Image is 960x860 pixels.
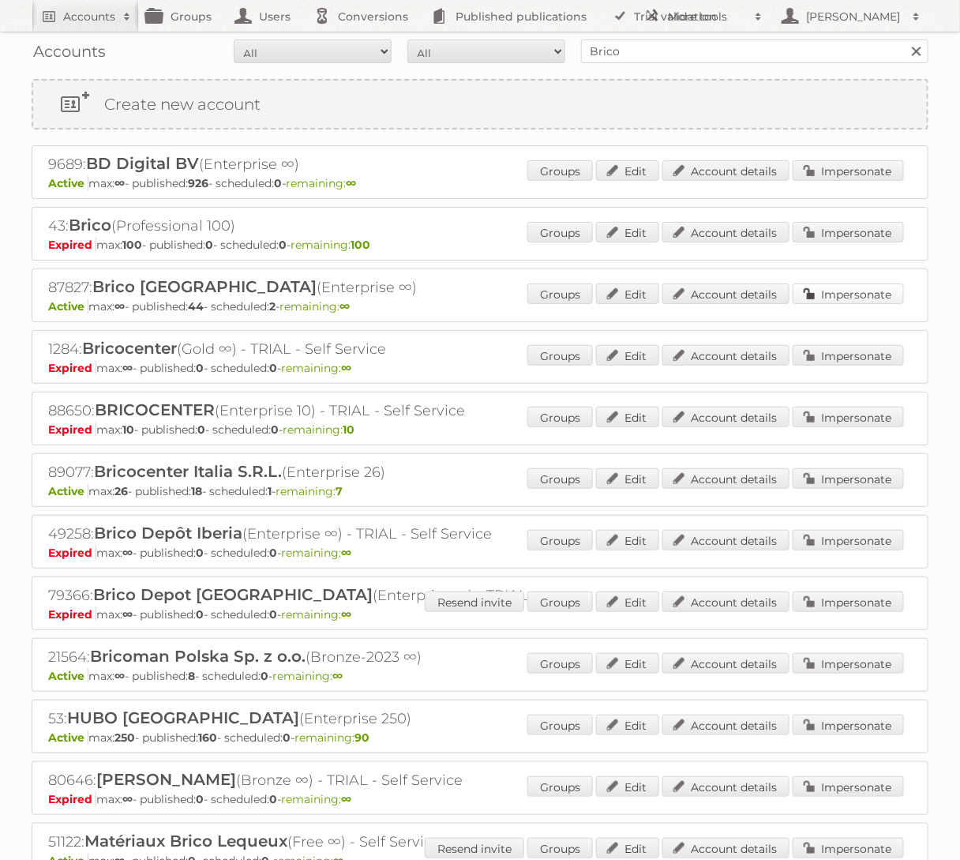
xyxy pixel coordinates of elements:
span: Expired [48,546,96,560]
span: Brico Depôt Iberia [94,524,242,543]
a: Account details [662,407,789,427]
a: Impersonate [793,407,904,427]
p: max: - published: - scheduled: - [48,546,912,560]
h2: 49258: (Enterprise ∞) - TRIAL - Self Service [48,524,601,544]
strong: 0 [269,361,277,375]
strong: 0 [274,176,282,190]
strong: ∞ [114,176,125,190]
a: Edit [596,838,659,858]
h2: 43: (Professional 100) [48,216,601,236]
span: Expired [48,422,96,437]
a: Account details [662,160,789,181]
span: Active [48,730,88,745]
span: BD Digital BV [86,154,199,173]
strong: ∞ [114,299,125,314]
strong: 0 [269,792,277,806]
a: Impersonate [793,284,904,304]
span: remaining: [281,546,351,560]
a: Impersonate [793,715,904,735]
h2: 1284: (Gold ∞) - TRIAL - Self Service [48,339,601,359]
a: Groups [527,591,593,612]
a: Impersonate [793,468,904,489]
span: remaining: [294,730,369,745]
strong: ∞ [332,669,343,683]
span: Expired [48,361,96,375]
strong: 10 [343,422,354,437]
span: remaining: [283,422,354,437]
a: Impersonate [793,776,904,797]
span: [PERSON_NAME] [96,770,236,789]
strong: 0 [279,238,287,252]
h2: 51122: (Free ∞) - Self Service [48,832,601,852]
a: Account details [662,530,789,550]
h2: 79366: (Enterprise ∞) - TRIAL [48,585,601,606]
strong: 0 [196,792,204,806]
h2: 80646: (Bronze ∞) - TRIAL - Self Service [48,770,601,791]
strong: 26 [114,484,128,498]
a: Account details [662,345,789,366]
a: Impersonate [793,530,904,550]
strong: 160 [198,730,217,745]
a: Edit [596,284,659,304]
p: max: - published: - scheduled: - [48,730,912,745]
a: Groups [527,468,593,489]
a: Groups [527,776,593,797]
strong: ∞ [341,546,351,560]
h2: 53: (Enterprise 250) [48,708,601,729]
a: Account details [662,222,789,242]
span: remaining: [281,607,351,622]
strong: ∞ [339,299,350,314]
strong: ∞ [341,792,351,806]
strong: ∞ [122,361,133,375]
span: Brico Depot [GEOGRAPHIC_DATA] [93,585,373,604]
h2: 88650: (Enterprise 10) - TRIAL - Self Service [48,400,601,421]
a: Account details [662,468,789,489]
a: Resend invite [425,591,524,612]
span: Expired [48,792,96,806]
h2: 21564: (Bronze-2023 ∞) [48,647,601,667]
a: Edit [596,345,659,366]
a: Impersonate [793,222,904,242]
span: Bricocenter [82,339,177,358]
p: max: - published: - scheduled: - [48,484,912,498]
span: remaining: [276,484,343,498]
span: Active [48,176,88,190]
p: max: - published: - scheduled: - [48,669,912,683]
span: Brico [69,216,111,235]
a: Account details [662,591,789,612]
strong: 0 [196,361,204,375]
a: Edit [596,160,659,181]
strong: ∞ [122,607,133,622]
a: Edit [596,715,659,735]
h2: More tools [668,9,747,24]
strong: 44 [188,299,204,314]
strong: 0 [261,669,268,683]
a: Impersonate [793,653,904,674]
span: remaining: [291,238,370,252]
span: HUBO [GEOGRAPHIC_DATA] [67,708,299,727]
span: BRICOCENTER [95,400,215,419]
a: Impersonate [793,838,904,858]
p: max: - published: - scheduled: - [48,422,912,437]
strong: 250 [114,730,135,745]
strong: 8 [188,669,195,683]
strong: 926 [188,176,208,190]
a: Impersonate [793,160,904,181]
strong: ∞ [341,607,351,622]
a: Groups [527,838,593,858]
p: max: - published: - scheduled: - [48,176,912,190]
a: Groups [527,407,593,427]
span: remaining: [286,176,356,190]
p: max: - published: - scheduled: - [48,299,912,314]
span: Matériaux Brico Lequeux [84,832,287,851]
strong: 0 [205,238,213,252]
strong: 90 [354,730,369,745]
h2: [PERSON_NAME] [802,9,905,24]
strong: 0 [197,422,205,437]
a: Edit [596,530,659,550]
strong: 18 [191,484,202,498]
strong: 100 [122,238,142,252]
strong: ∞ [122,546,133,560]
strong: 10 [122,422,134,437]
a: Edit [596,468,659,489]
